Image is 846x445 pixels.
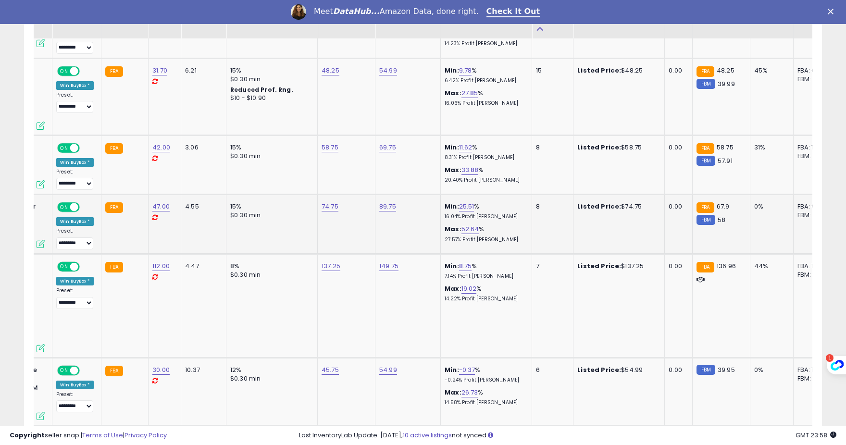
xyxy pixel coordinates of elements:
div: Preset: [56,287,94,309]
a: 58.75 [322,143,338,152]
p: 7.14% Profit [PERSON_NAME] [445,273,524,280]
div: $0.30 min [230,211,310,220]
div: 15% [230,202,310,211]
b: Max: [445,284,461,293]
b: Max: [445,224,461,234]
a: 33.88 [461,165,479,175]
div: FBM: 12 [797,374,829,383]
small: FBA [105,143,123,154]
p: -0.24% Profit [PERSON_NAME] [445,377,524,383]
a: 47.00 [152,202,170,211]
div: 15% [230,143,310,152]
div: 12% [230,366,310,374]
div: Num of Comp. [797,4,833,25]
b: Listed Price: [577,66,621,75]
p: 6.42% Profit [PERSON_NAME] [445,77,524,84]
div: 10.37 [185,366,219,374]
div: 0.00 [669,262,684,271]
div: $0.30 min [230,152,310,161]
span: 2025-09-15 23:58 GMT [796,431,836,440]
small: FBA [105,366,123,376]
div: Last InventoryLab Update: [DATE], not synced. [299,431,836,440]
div: $0.30 min [230,374,310,383]
div: 0.00 [669,143,684,152]
div: Current Buybox Price [697,4,746,25]
div: % [445,166,524,184]
small: FBA [105,262,123,272]
a: -0.37 [459,365,475,375]
span: 57.91 [718,156,733,165]
span: OFF [78,67,94,75]
a: 9.78 [459,66,472,75]
span: ON [58,144,70,152]
a: 30.00 [152,365,170,375]
span: 67.9 [717,202,730,211]
div: FBM: 4 [797,271,829,279]
b: Max: [445,165,461,174]
p: 16.06% Profit [PERSON_NAME] [445,100,524,107]
b: Listed Price: [577,365,621,374]
div: $137.25 [577,262,657,271]
div: 7 [536,262,566,271]
span: OFF [78,203,94,211]
div: Preset: [56,391,94,413]
small: FBA [697,262,714,272]
span: ON [58,67,70,75]
a: Check It Out [486,7,540,17]
div: 6.21 [185,66,219,75]
div: Win BuyBox * [56,381,94,389]
div: FBM: 3 [797,75,829,84]
b: Listed Price: [577,261,621,271]
b: Min: [445,202,459,211]
div: % [445,366,524,383]
b: Min: [445,66,459,75]
small: FBM [697,365,715,375]
div: Meet Amazon Data, done right. [314,7,479,16]
b: Listed Price: [577,202,621,211]
div: FBA: 16 [797,143,829,152]
span: OFF [78,366,94,374]
div: Fulfillment Cost [185,4,222,25]
div: 8 [536,143,566,152]
span: 58.75 [717,143,734,152]
b: Max: [445,88,461,98]
div: % [445,143,524,161]
div: % [445,262,524,280]
div: FBA: 15 [797,262,829,271]
span: OFF [78,263,94,271]
div: Win BuyBox * [56,217,94,226]
b: Min: [445,261,459,271]
small: FBA [105,202,123,213]
p: 27.57% Profit [PERSON_NAME] [445,236,524,243]
div: % [445,202,524,220]
span: ON [58,203,70,211]
a: 149.75 [379,261,398,271]
div: Preset: [56,32,94,54]
a: 8.75 [459,261,472,271]
div: $0.30 min [230,271,310,279]
div: 0% [754,202,786,211]
b: Reduced Prof. Rng. [230,86,293,94]
div: 15% [230,66,310,75]
p: 14.58% Profit [PERSON_NAME] [445,399,524,406]
p: 14.22% Profit [PERSON_NAME] [445,296,524,302]
a: 31.70 [152,66,167,75]
p: 14.23% Profit [PERSON_NAME] [445,40,524,47]
div: Win BuyBox * [56,81,94,90]
div: % [445,388,524,406]
div: % [445,89,524,107]
small: FBM [697,79,715,89]
p: 20.40% Profit [PERSON_NAME] [445,177,524,184]
div: 3.06 [185,143,219,152]
div: $10 - $10.90 [230,94,310,102]
div: 0.00 [669,366,684,374]
a: 54.99 [379,66,397,75]
div: Win BuyBox * [56,277,94,285]
a: 27.85 [461,88,478,98]
div: $58.75 [577,143,657,152]
img: Profile image for Georgie [291,4,306,20]
small: FBM [697,156,715,166]
div: 6 [536,366,566,374]
small: FBA [105,66,123,77]
strong: Copyright [10,431,45,440]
